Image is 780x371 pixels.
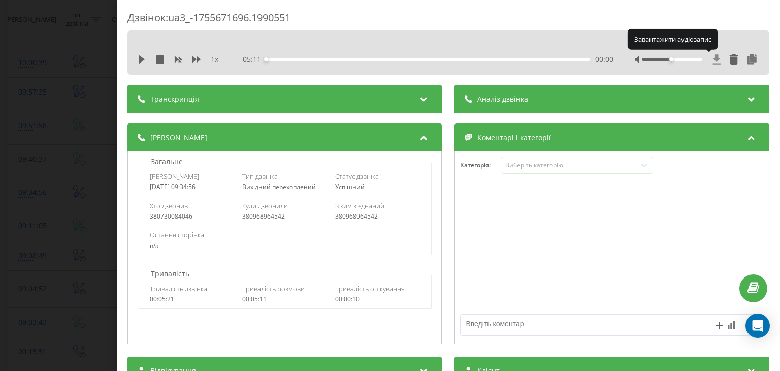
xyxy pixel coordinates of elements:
[461,162,501,169] h4: Категорія :
[148,157,185,167] p: Загальне
[335,182,365,191] span: Успішний
[211,54,218,65] span: 1 x
[243,296,328,303] div: 00:05:11
[335,296,420,303] div: 00:00:10
[243,182,316,191] span: Вихідний перехоплений
[150,133,207,143] span: [PERSON_NAME]
[148,269,192,279] p: Тривалість
[243,213,328,220] div: 380968964542
[335,284,405,293] span: Тривалість очікування
[595,54,613,65] span: 00:00
[243,201,288,210] span: Куди дзвонили
[150,296,235,303] div: 00:05:21
[335,172,379,181] span: Статус дзвінка
[478,133,551,143] span: Коментарі і категорії
[669,57,673,61] div: Accessibility label
[150,230,204,239] span: Остання сторінка
[127,11,769,30] div: Дзвінок : ua3_-1755671696.1990551
[150,284,207,293] span: Тривалість дзвінка
[243,172,278,181] span: Тип дзвінка
[265,57,269,61] div: Accessibility label
[335,201,384,210] span: З ким з'єднаний
[150,183,235,191] div: [DATE] 09:34:56
[150,213,235,220] div: 380730084046
[150,201,188,210] span: Хто дзвонив
[478,94,529,104] span: Аналіз дзвінка
[150,172,199,181] span: [PERSON_NAME]
[505,161,632,169] div: Виберіть категорію
[243,284,305,293] span: Тривалість розмови
[628,29,718,49] div: Завантажити аудіозапис
[241,54,267,65] span: - 05:11
[335,213,420,220] div: 380968964542
[150,94,199,104] span: Транскрипція
[745,314,770,338] div: Open Intercom Messenger
[150,242,419,250] div: n/a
